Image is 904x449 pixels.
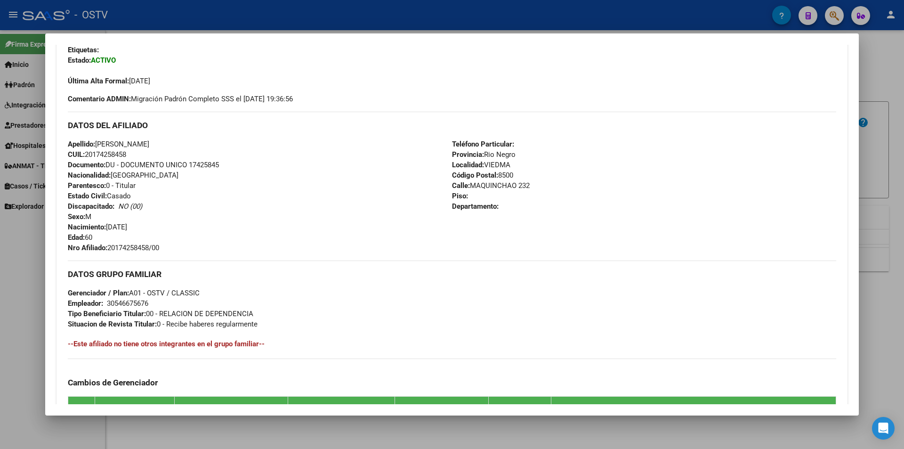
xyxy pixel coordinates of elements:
[68,181,136,190] span: 0 - Titular
[68,377,836,388] h3: Cambios de Gerenciador
[452,171,498,180] strong: Código Postal:
[68,77,129,85] strong: Última Alta Formal:
[68,396,95,418] th: Id
[872,417,895,440] div: Open Intercom Messenger
[107,298,148,309] div: 30546675676
[68,192,131,200] span: Casado
[395,396,489,418] th: Motivo
[68,212,85,221] strong: Sexo:
[68,120,836,131] h3: DATOS DEL AFILIADO
[68,161,105,169] strong: Documento:
[68,171,111,180] strong: Nacionalidad:
[452,150,516,159] span: Rio Negro
[452,171,513,180] span: 8500
[452,202,499,211] strong: Departamento:
[68,244,107,252] strong: Nro Afiliado:
[68,223,127,231] span: [DATE]
[68,46,99,54] strong: Etiquetas:
[68,94,293,104] span: Migración Padrón Completo SSS el [DATE] 19:36:56
[68,289,129,297] strong: Gerenciador / Plan:
[452,181,530,190] span: MAQUINCHAO 232
[91,56,116,65] strong: ACTIVO
[68,244,159,252] span: 20174258458/00
[68,150,85,159] strong: CUIL:
[452,192,468,200] strong: Piso:
[68,212,91,221] span: M
[452,150,484,159] strong: Provincia:
[68,171,178,180] span: [GEOGRAPHIC_DATA]
[452,161,510,169] span: VIEDMA
[68,233,92,242] span: 60
[551,396,836,418] th: Creado Por
[68,310,253,318] span: 00 - RELACION DE DEPENDENCIA
[118,202,142,211] i: NO (00)
[174,396,288,418] th: Gerenciador / Plan Anterior
[68,56,91,65] strong: Estado:
[68,320,157,328] strong: Situacion de Revista Titular:
[68,95,131,103] strong: Comentario ADMIN:
[68,289,200,297] span: A01 - OSTV / CLASSIC
[452,140,514,148] strong: Teléfono Particular:
[68,140,149,148] span: [PERSON_NAME]
[68,192,107,200] strong: Estado Civil:
[68,161,219,169] span: DU - DOCUMENTO UNICO 17425845
[68,223,106,231] strong: Nacimiento:
[68,310,146,318] strong: Tipo Beneficiario Titular:
[452,181,470,190] strong: Calle:
[68,320,258,328] span: 0 - Recibe haberes regularmente
[68,150,126,159] span: 20174258458
[68,181,106,190] strong: Parentesco:
[68,299,103,308] strong: Empleador:
[68,233,85,242] strong: Edad:
[68,339,836,349] h4: --Este afiliado no tiene otros integrantes en el grupo familiar--
[489,396,551,418] th: Fecha Creado
[95,396,174,418] th: Fecha Movimiento
[68,140,95,148] strong: Apellido:
[68,269,836,279] h3: DATOS GRUPO FAMILIAR
[68,77,150,85] span: [DATE]
[68,202,114,211] strong: Discapacitado:
[288,396,395,418] th: Gerenciador / Plan Nuevo
[452,161,484,169] strong: Localidad:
